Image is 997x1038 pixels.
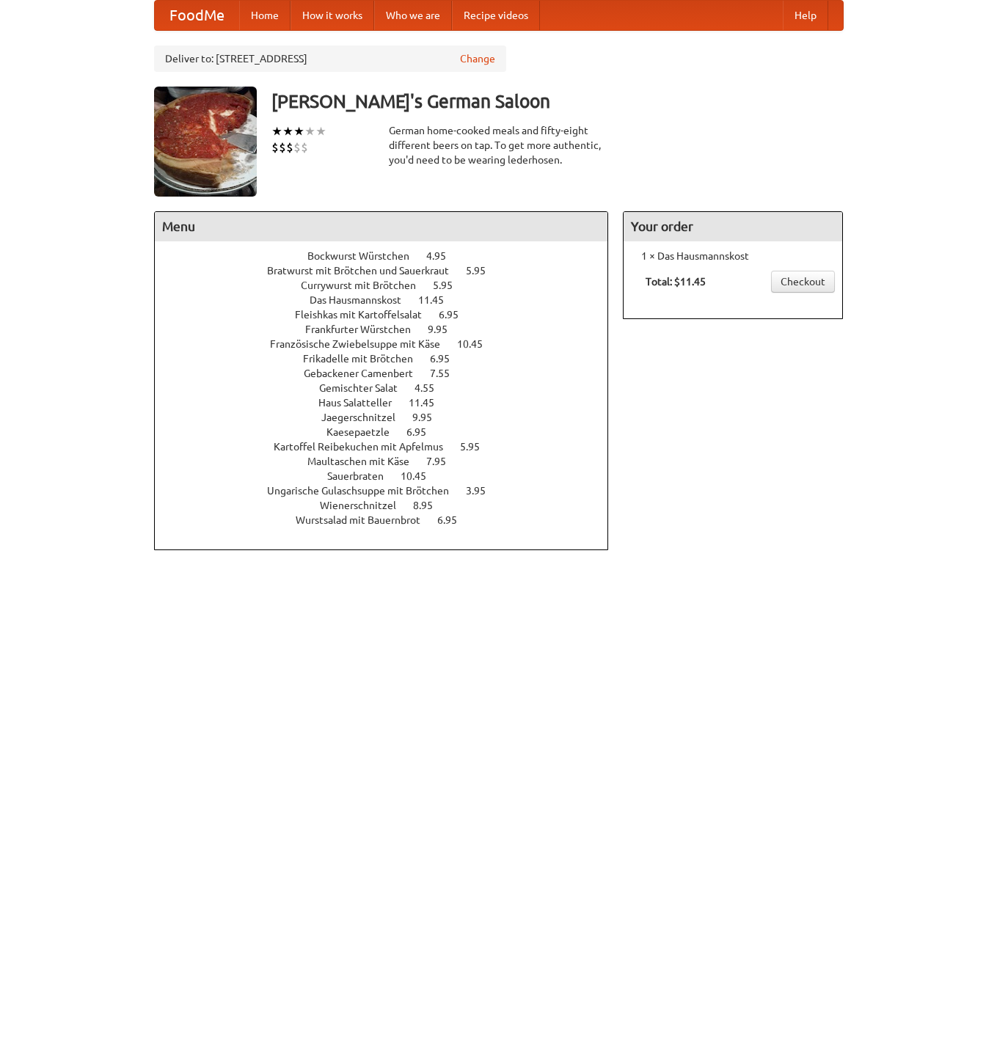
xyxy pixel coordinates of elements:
li: $ [286,139,293,156]
a: Recipe videos [452,1,540,30]
a: Gebackener Camenbert 7.55 [304,368,477,379]
span: Wurstsalad mit Bauernbrot [296,514,435,526]
a: Frikadelle mit Brötchen 6.95 [303,353,477,365]
li: ★ [271,123,282,139]
span: 4.55 [414,382,449,394]
span: 11.45 [409,397,449,409]
h4: Menu [155,212,608,241]
span: Haus Salatteller [318,397,406,409]
span: Frikadelle mit Brötchen [303,353,428,365]
a: Ungarische Gulaschsuppe mit Brötchen 3.95 [267,485,513,497]
a: Das Hausmannskost 11.45 [310,294,471,306]
a: Wurstsalad mit Bauernbrot 6.95 [296,514,484,526]
span: 7.55 [430,368,464,379]
span: Wienerschnitzel [320,500,411,511]
a: How it works [291,1,374,30]
h3: [PERSON_NAME]'s German Saloon [271,87,844,116]
div: Deliver to: [STREET_ADDRESS] [154,45,506,72]
li: $ [279,139,286,156]
a: Currywurst mit Brötchen 5.95 [301,279,480,291]
span: Kartoffel Reibekuchen mit Apfelmus [274,441,458,453]
b: Total: $11.45 [646,276,706,288]
span: Fleishkas mit Kartoffelsalat [295,309,437,321]
span: Frankfurter Würstchen [305,324,426,335]
li: ★ [315,123,326,139]
span: Currywurst mit Brötchen [301,279,431,291]
span: Bratwurst mit Brötchen und Sauerkraut [267,265,464,277]
span: 6.95 [430,353,464,365]
a: Wienerschnitzel 8.95 [320,500,460,511]
li: ★ [304,123,315,139]
a: Gemischter Salat 4.55 [319,382,461,394]
a: Maultaschen mit Käse 7.95 [307,456,473,467]
span: 7.95 [426,456,461,467]
span: 6.95 [406,426,441,438]
span: Jaegerschnitzel [321,412,410,423]
span: 3.95 [466,485,500,497]
span: Ungarische Gulaschsuppe mit Brötchen [267,485,464,497]
a: Home [239,1,291,30]
a: Jaegerschnitzel 9.95 [321,412,459,423]
span: Maultaschen mit Käse [307,456,424,467]
span: Gebackener Camenbert [304,368,428,379]
span: 10.45 [457,338,497,350]
span: 8.95 [413,500,448,511]
a: Who we are [374,1,452,30]
a: Haus Salatteller 11.45 [318,397,461,409]
li: ★ [293,123,304,139]
a: Change [460,51,495,66]
span: 11.45 [418,294,459,306]
li: $ [301,139,308,156]
li: $ [293,139,301,156]
a: Checkout [771,271,835,293]
span: 9.95 [428,324,462,335]
a: Kartoffel Reibekuchen mit Apfelmus 5.95 [274,441,507,453]
span: 9.95 [412,412,447,423]
span: 6.95 [439,309,473,321]
li: $ [271,139,279,156]
a: Bockwurst Würstchen 4.95 [307,250,473,262]
span: Gemischter Salat [319,382,412,394]
a: Kaesepaetzle 6.95 [326,426,453,438]
span: 5.95 [466,265,500,277]
span: Bockwurst Würstchen [307,250,424,262]
a: Frankfurter Würstchen 9.95 [305,324,475,335]
span: 6.95 [437,514,472,526]
span: 10.45 [401,470,441,482]
span: Das Hausmannskost [310,294,416,306]
span: Sauerbraten [327,470,398,482]
span: Kaesepaetzle [326,426,404,438]
a: FoodMe [155,1,239,30]
h4: Your order [624,212,842,241]
a: Französische Zwiebelsuppe mit Käse 10.45 [270,338,510,350]
li: ★ [282,123,293,139]
span: 5.95 [460,441,494,453]
span: 5.95 [433,279,467,291]
img: angular.jpg [154,87,257,197]
a: Fleishkas mit Kartoffelsalat 6.95 [295,309,486,321]
a: Sauerbraten 10.45 [327,470,453,482]
div: German home-cooked meals and fifty-eight different beers on tap. To get more authentic, you'd nee... [389,123,609,167]
span: Französische Zwiebelsuppe mit Käse [270,338,455,350]
a: Bratwurst mit Brötchen und Sauerkraut 5.95 [267,265,513,277]
span: 4.95 [426,250,461,262]
li: 1 × Das Hausmannskost [631,249,835,263]
a: Help [783,1,828,30]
